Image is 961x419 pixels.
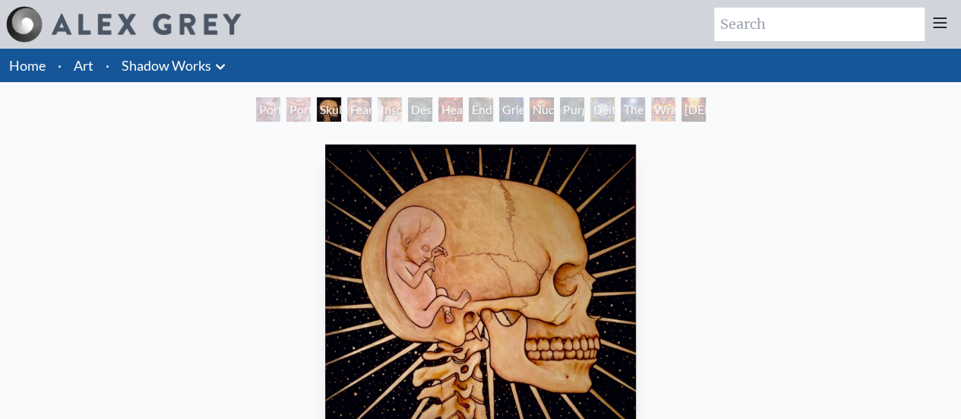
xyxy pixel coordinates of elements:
[681,97,706,122] div: [DEMOGRAPHIC_DATA] & the Two Thieves
[590,97,615,122] div: Deities & Demons Drinking from the Milky Pool
[317,97,341,122] div: Skull Fetus
[52,49,68,82] li: ·
[9,57,46,74] a: Home
[408,97,432,122] div: Despair
[122,55,211,76] a: Shadow Works
[499,97,523,122] div: Grieving
[286,97,311,122] div: Portrait of an Artist 1
[378,97,402,122] div: Insomnia
[100,49,115,82] li: ·
[529,97,554,122] div: Nuclear Crucifixion
[74,55,93,76] a: Art
[621,97,645,122] div: The Soul Finds It's Way
[256,97,280,122] div: Portrait of an Artist 2
[469,97,493,122] div: Endarkenment
[560,97,584,122] div: Purging
[438,97,463,122] div: Headache
[714,8,925,41] input: Search
[347,97,371,122] div: Fear
[651,97,675,122] div: Wrathful Deity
